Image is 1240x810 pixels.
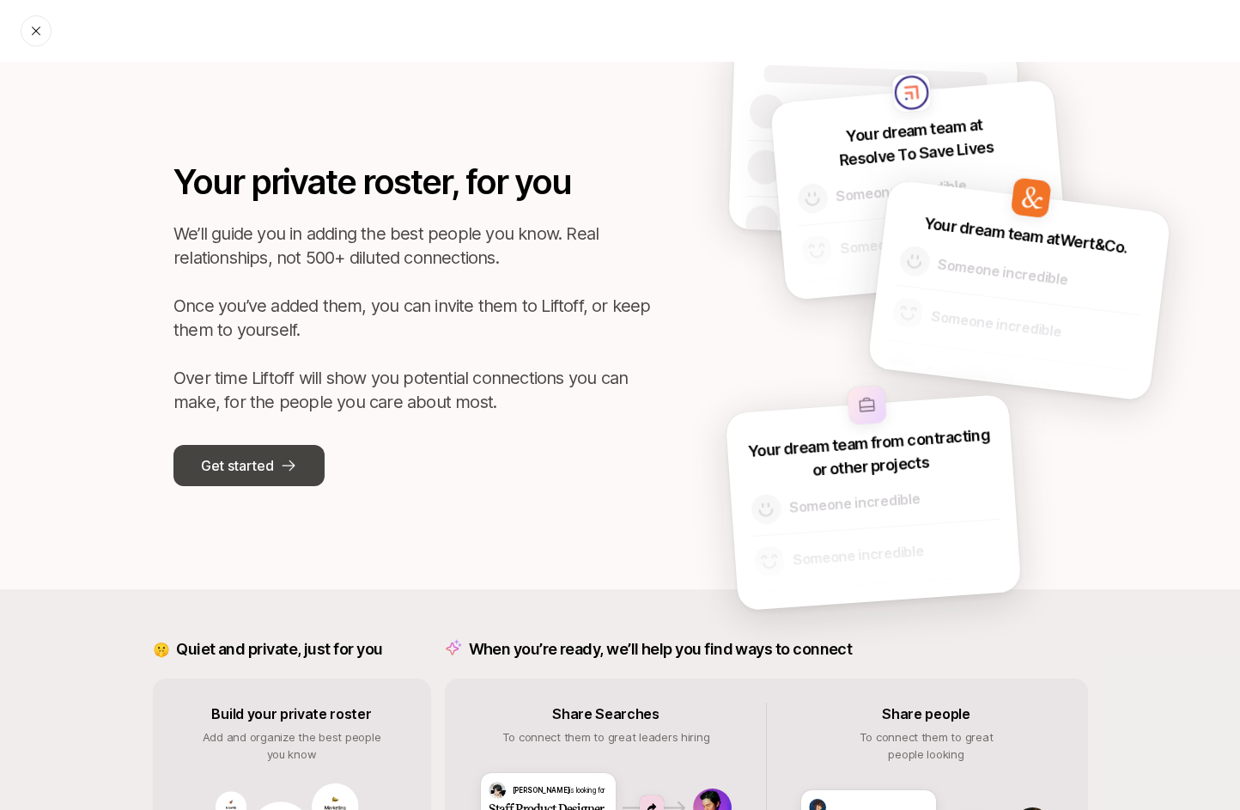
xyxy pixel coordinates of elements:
[1010,177,1051,218] img: Wert&Co.
[836,112,995,172] p: Your dream team at Resolve To Save Lives
[176,637,382,661] p: Quiet and private, just for you
[882,703,970,725] p: Share people
[860,730,994,761] span: To connect them to great people looking
[923,211,1129,259] p: Your dream team at Wert&Co.
[203,730,381,761] span: Add and organize the best people you know
[552,703,660,725] p: Share Searches
[173,222,654,414] p: We’ll guide you in adding the best people you know. Real relationships, not 500+ diluted connecti...
[173,156,654,208] p: Your private roster, for you
[847,386,886,425] img: other-company-logo.svg
[513,786,570,795] span: [PERSON_NAME]
[891,73,932,113] img: Resolve To Save Lives
[745,423,996,486] p: Your dream team from contracting or other projects
[513,785,606,795] p: is looking for
[201,454,273,477] p: Get started
[502,730,710,744] span: To connect them to great leaders hiring
[469,637,853,661] p: When you’re ready, we’ll help you find ways to connect
[173,445,325,486] button: Get started
[211,703,371,725] p: Build your private roster
[153,638,170,661] p: 🤫
[489,782,506,799] img: man-looking-down.png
